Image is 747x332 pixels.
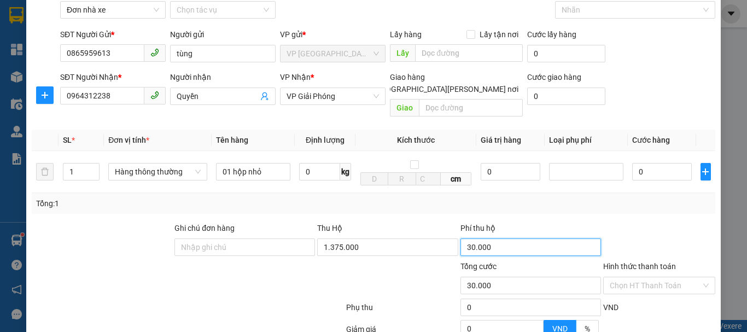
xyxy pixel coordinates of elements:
[481,163,540,180] input: 0
[287,88,379,104] span: VP Giải Phóng
[419,99,523,117] input: Dọc đường
[527,45,605,62] input: Cước lấy hàng
[527,88,605,105] input: Cước giao hàng
[260,92,269,101] span: user-add
[170,28,276,40] div: Người gửi
[603,262,676,271] label: Hình thức thanh toán
[390,99,419,117] span: Giao
[460,222,601,238] div: Phí thu hộ
[390,73,425,81] span: Giao hàng
[280,73,311,81] span: VP Nhận
[527,73,581,81] label: Cước giao hàng
[388,172,416,185] input: R
[150,91,159,100] span: phone
[360,172,388,185] input: D
[369,83,523,95] span: [GEOGRAPHIC_DATA][PERSON_NAME] nơi
[60,28,166,40] div: SĐT Người Gửi
[67,2,159,18] span: Đơn nhà xe
[36,86,54,104] button: plus
[475,28,523,40] span: Lấy tận nơi
[280,28,386,40] div: VP gửi
[390,44,415,62] span: Lấy
[115,164,201,180] span: Hàng thông thường
[397,136,435,144] span: Kích thước
[306,136,345,144] span: Định lượng
[174,238,315,256] input: Ghi chú đơn hàng
[108,136,149,144] span: Đơn vị tính
[460,262,497,271] span: Tổng cước
[441,172,472,185] span: cm
[37,91,53,100] span: plus
[63,136,72,144] span: SL
[416,172,441,185] input: C
[317,224,342,232] span: Thu Hộ
[701,163,711,180] button: plus
[287,45,379,62] span: VP PHÚ SƠN
[390,30,422,39] span: Lấy hàng
[150,48,159,57] span: phone
[170,71,276,83] div: Người nhận
[527,30,576,39] label: Cước lấy hàng
[632,136,670,144] span: Cước hàng
[60,71,166,83] div: SĐT Người Nhận
[340,163,351,180] span: kg
[36,163,54,180] button: delete
[415,44,523,62] input: Dọc đường
[545,130,628,151] th: Loại phụ phí
[701,167,710,176] span: plus
[36,197,289,209] div: Tổng: 1
[216,163,290,180] input: VD: Bàn, Ghế
[345,301,459,321] div: Phụ thu
[603,303,618,312] span: VND
[174,224,235,232] label: Ghi chú đơn hàng
[481,136,521,144] span: Giá trị hàng
[216,136,248,144] span: Tên hàng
